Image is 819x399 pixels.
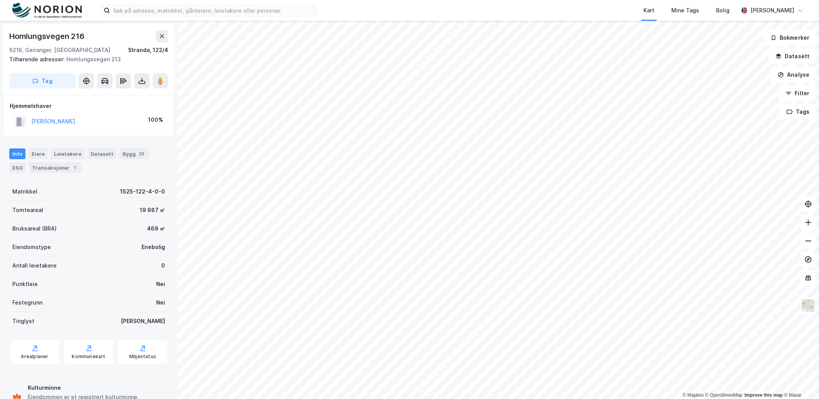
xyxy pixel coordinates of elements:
iframe: Chat Widget [780,362,819,399]
div: 1525-122-4-0-0 [120,187,165,196]
div: 19 987 ㎡ [140,205,165,215]
img: Z [801,298,816,313]
div: 100% [148,115,163,125]
div: Bruksareal (BRA) [12,224,57,233]
div: Kommunekart [72,354,105,360]
div: 6216, Geiranger, [GEOGRAPHIC_DATA] [9,45,110,55]
div: Transaksjoner [29,162,82,173]
div: Eiere [29,148,48,159]
div: 469 ㎡ [147,224,165,233]
div: Kart [644,6,654,15]
div: 23 [137,150,146,158]
button: Bokmerker [764,30,816,45]
div: Homlungsvegen 216 [9,30,86,42]
div: Stranda, 122/4 [128,45,168,55]
div: Miljøstatus [129,354,156,360]
div: Mine Tags [671,6,699,15]
div: Bygg [120,148,149,159]
a: OpenStreetMap [705,392,743,398]
div: Bolig [716,6,730,15]
div: Punktleie [12,279,38,289]
div: ESG [9,162,26,173]
a: Mapbox [682,392,704,398]
div: Eiendomstype [12,242,51,252]
button: Tags [780,104,816,120]
div: Tinglyst [12,317,34,326]
button: Filter [779,86,816,101]
span: Tilhørende adresser: [9,56,66,62]
button: Datasett [769,49,816,64]
div: Nei [156,298,165,307]
div: [PERSON_NAME] [750,6,794,15]
button: Tag [9,73,76,89]
div: Tomteareal [12,205,43,215]
div: [PERSON_NAME] [121,317,165,326]
img: norion-logo.80e7a08dc31c2e691866.png [12,3,82,19]
div: Arealplaner [21,354,48,360]
div: Datasett [88,148,116,159]
button: Analyse [771,67,816,82]
div: Info [9,148,25,159]
div: Kulturminne [28,383,165,392]
div: 0 [161,261,165,270]
div: Antall leietakere [12,261,57,270]
div: Kontrollprogram for chat [780,362,819,399]
div: Festegrunn [12,298,42,307]
div: Hjemmelshaver [10,101,168,111]
div: 1 [71,164,79,172]
div: Homlungsvegen 213 [9,55,162,64]
div: Enebolig [142,242,165,252]
div: Nei [156,279,165,289]
div: Leietakere [51,148,84,159]
div: Matrikkel [12,187,37,196]
a: Improve this map [745,392,783,398]
input: Søk på adresse, matrikkel, gårdeiere, leietakere eller personer [110,5,316,16]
